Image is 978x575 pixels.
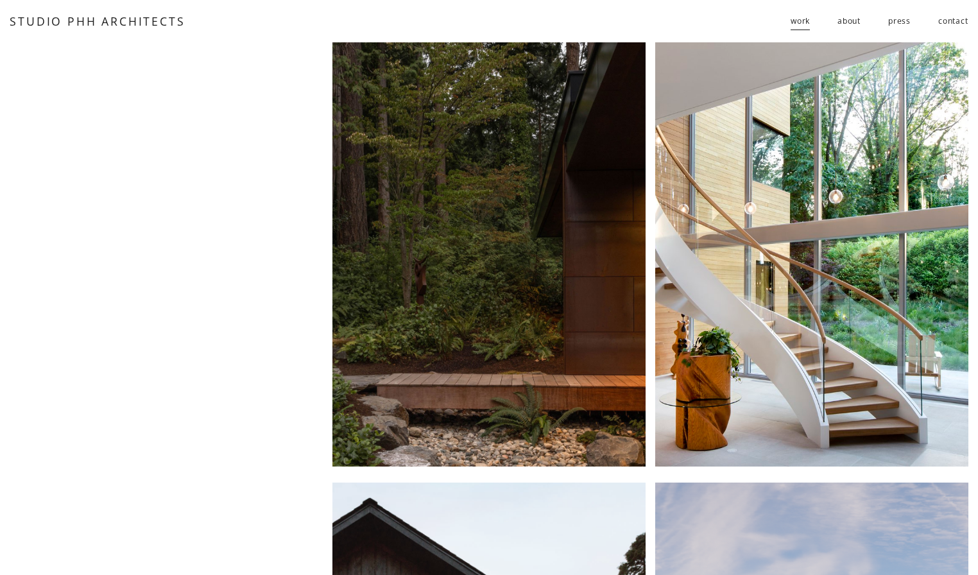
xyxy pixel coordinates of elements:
[837,11,861,32] a: about
[938,11,968,32] a: contact
[888,11,911,32] a: press
[791,12,810,31] span: work
[10,13,185,29] a: STUDIO PHH ARCHITECTS
[791,11,810,32] a: folder dropdown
